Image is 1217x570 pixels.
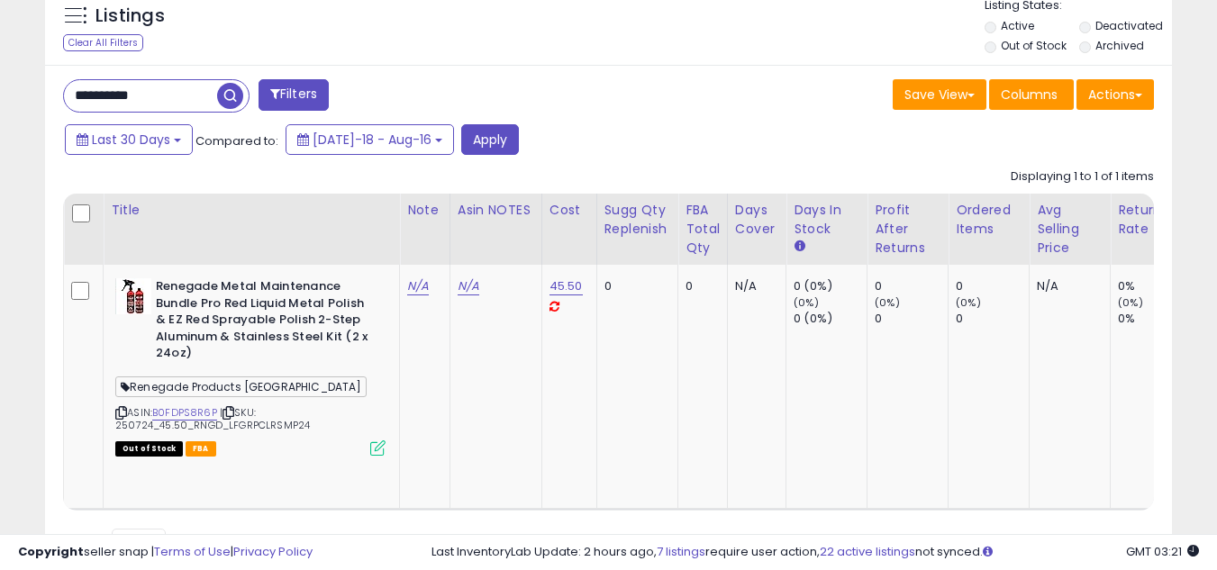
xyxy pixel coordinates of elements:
a: N/A [407,277,429,295]
span: | SKU: 250724_45.50_RNGD_LFGRPCLRSMP24 [115,405,310,432]
div: 0 [875,278,948,294]
small: (0%) [875,295,900,310]
small: (0%) [956,295,981,310]
div: Days In Stock [794,201,859,239]
div: Asin NOTES [458,201,534,220]
div: 0% [1118,278,1191,294]
span: Last 30 Days [92,131,170,149]
button: Columns [989,79,1074,110]
span: [DATE]-18 - Aug-16 [313,131,431,149]
label: Out of Stock [1001,38,1067,53]
div: Return Rate [1118,201,1184,239]
span: Columns [1001,86,1058,104]
th: Please note that this number is a calculation based on your required days of coverage and your ve... [596,194,678,265]
span: Compared to: [195,132,278,149]
span: 2025-09-16 03:21 GMT [1126,543,1199,560]
span: All listings that are currently out of stock and unavailable for purchase on Amazon [115,441,183,457]
div: 0 [604,278,665,294]
a: Privacy Policy [233,543,313,560]
div: N/A [735,278,772,294]
span: Renegade Products [GEOGRAPHIC_DATA] [115,376,367,397]
div: Note [407,201,442,220]
th: CSV column name: cust_attr_1_ Asin NOTES [450,194,541,265]
div: Last InventoryLab Update: 2 hours ago, require user action, not synced. [431,544,1199,561]
button: [DATE]-18 - Aug-16 [286,124,454,155]
div: seller snap | | [18,544,313,561]
span: FBA [186,441,216,457]
div: Clear All Filters [63,34,143,51]
div: 0 (0%) [794,278,867,294]
div: N/A [1037,278,1096,294]
img: 61SlUMD1XnL._SL40_.jpg [115,278,151,314]
div: 0 (0%) [794,311,867,327]
div: Avg Selling Price [1037,201,1103,258]
b: Renegade Metal Maintenance Bundle Pro Red Liquid Metal Polish & EZ Red Sprayable Polish 2-Step Al... [156,278,375,366]
label: Deactivated [1095,18,1163,33]
div: Days Cover [735,201,778,239]
a: B0FDPS8R6P [152,405,217,421]
a: Terms of Use [154,543,231,560]
div: FBA Total Qty [686,201,720,258]
div: Profit After Returns [875,201,940,258]
div: Displaying 1 to 1 of 1 items [1011,168,1154,185]
button: Last 30 Days [65,124,193,155]
a: N/A [458,277,479,295]
button: Save View [893,79,986,110]
div: Title [111,201,392,220]
div: 0 [956,278,1029,294]
small: (0%) [794,295,819,310]
label: Active [1001,18,1034,33]
button: Apply [461,124,519,155]
h5: Listings [95,4,165,29]
div: 0 [875,311,948,327]
a: 45.50 [549,277,583,295]
strong: Copyright [18,543,84,560]
a: 7 listings [657,543,705,560]
div: Sugg Qty Replenish [604,201,671,239]
div: Ordered Items [956,201,1022,239]
div: 0 [686,278,713,294]
a: 22 active listings [820,543,915,560]
button: Filters [259,79,329,111]
button: Actions [1076,79,1154,110]
div: ASIN: [115,278,386,454]
div: Cost [549,201,589,220]
small: (0%) [1118,295,1143,310]
small: Days In Stock. [794,239,804,255]
div: 0 [956,311,1029,327]
label: Archived [1095,38,1144,53]
div: 0% [1118,311,1191,327]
